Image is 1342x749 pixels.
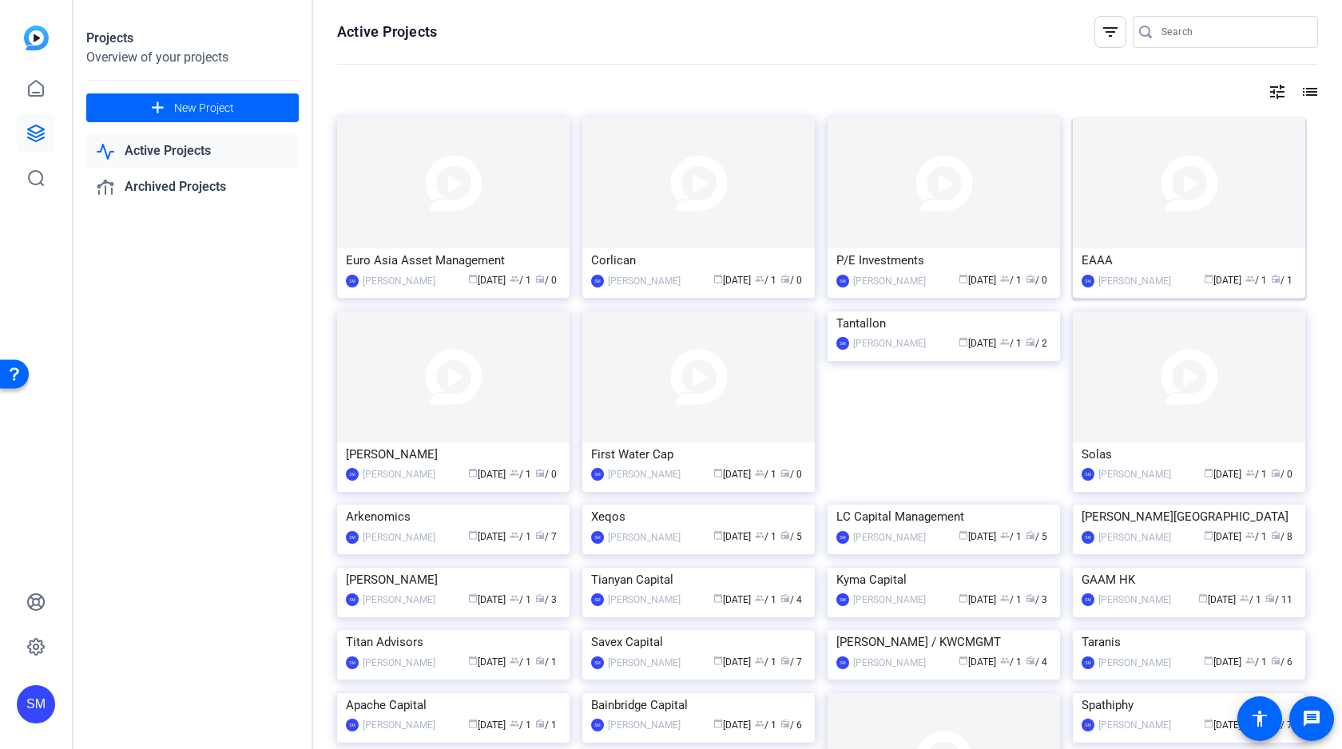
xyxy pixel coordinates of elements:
div: [PERSON_NAME] [853,529,926,545]
img: blue-gradient.svg [24,26,49,50]
span: [DATE] [468,275,506,286]
div: [PERSON_NAME] [363,466,435,482]
div: Tantallon [836,311,1051,335]
span: calendar_today [959,274,968,283]
span: calendar_today [713,719,723,728]
mat-icon: accessibility [1250,709,1269,728]
span: / 1 [1240,594,1261,605]
span: / 1 [510,719,531,731]
div: Projects [86,29,299,48]
span: / 1 [1000,338,1022,349]
mat-icon: add [148,98,168,118]
span: group [510,274,519,283]
div: SM [17,685,55,723]
div: SM [591,593,604,606]
span: group [1000,337,1010,347]
div: [PERSON_NAME] [853,335,926,351]
span: / 1 [755,531,776,542]
span: radio [780,719,790,728]
span: radio [780,468,790,478]
span: calendar_today [1204,468,1213,478]
div: SM [1082,656,1094,669]
span: group [1000,274,1010,283]
span: calendar_today [468,593,478,603]
span: group [1240,593,1249,603]
span: radio [1026,274,1035,283]
div: Solas [1082,442,1296,466]
div: SM [836,337,849,350]
span: / 1 [510,469,531,480]
div: SM [836,531,849,544]
span: group [1245,656,1255,665]
span: / 1 [1271,275,1292,286]
div: EAAA [1082,248,1296,272]
span: calendar_today [1198,593,1208,603]
span: calendar_today [1204,656,1213,665]
span: / 4 [780,594,802,605]
span: / 1 [755,594,776,605]
button: New Project [86,93,299,122]
span: [DATE] [1198,594,1236,605]
span: radio [1271,656,1280,665]
span: / 5 [1026,531,1047,542]
mat-icon: message [1302,709,1321,728]
div: Corlican [591,248,806,272]
span: / 1 [1245,531,1267,542]
span: / 0 [1026,275,1047,286]
div: SM [1082,593,1094,606]
span: / 0 [780,275,802,286]
span: calendar_today [713,656,723,665]
span: [DATE] [713,275,751,286]
span: / 1 [510,275,531,286]
span: [DATE] [713,594,751,605]
span: calendar_today [959,337,968,347]
span: group [755,593,764,603]
div: [PERSON_NAME] [608,592,681,608]
span: radio [1026,593,1035,603]
span: [DATE] [1204,275,1241,286]
div: GAAM HK [1082,568,1296,592]
span: radio [1026,530,1035,540]
span: / 5 [780,531,802,542]
div: [PERSON_NAME] [1098,717,1171,733]
div: [PERSON_NAME] [853,655,926,671]
span: / 1 [1000,531,1022,542]
span: / 0 [780,469,802,480]
div: SM [1082,275,1094,287]
div: SM [591,531,604,544]
span: New Project [174,100,234,117]
span: calendar_today [468,468,478,478]
span: group [755,719,764,728]
div: [PERSON_NAME] [1098,466,1171,482]
span: [DATE] [468,656,506,668]
span: / 2 [1026,338,1047,349]
span: / 4 [1026,656,1047,668]
span: / 1 [535,656,557,668]
span: / 1 [755,656,776,668]
div: [PERSON_NAME] [853,592,926,608]
div: [PERSON_NAME] [853,273,926,289]
span: calendar_today [468,719,478,728]
span: group [1245,274,1255,283]
div: SM [1082,468,1094,481]
span: calendar_today [713,593,723,603]
span: group [1245,530,1255,540]
span: / 11 [1265,594,1292,605]
span: [DATE] [468,531,506,542]
span: radio [1271,468,1280,478]
span: [DATE] [959,594,996,605]
span: group [1245,468,1255,478]
span: group [510,468,519,478]
div: SM [591,468,604,481]
div: LC Capital Management [836,505,1051,529]
div: Taranis [1082,630,1296,654]
div: P/E Investments [836,248,1051,272]
div: SM [346,468,359,481]
div: Spathiphy [1082,693,1296,717]
span: / 1 [535,719,557,731]
span: [DATE] [713,531,751,542]
div: [PERSON_NAME] [363,592,435,608]
span: radio [535,274,545,283]
span: [DATE] [959,531,996,542]
span: / 0 [535,469,557,480]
